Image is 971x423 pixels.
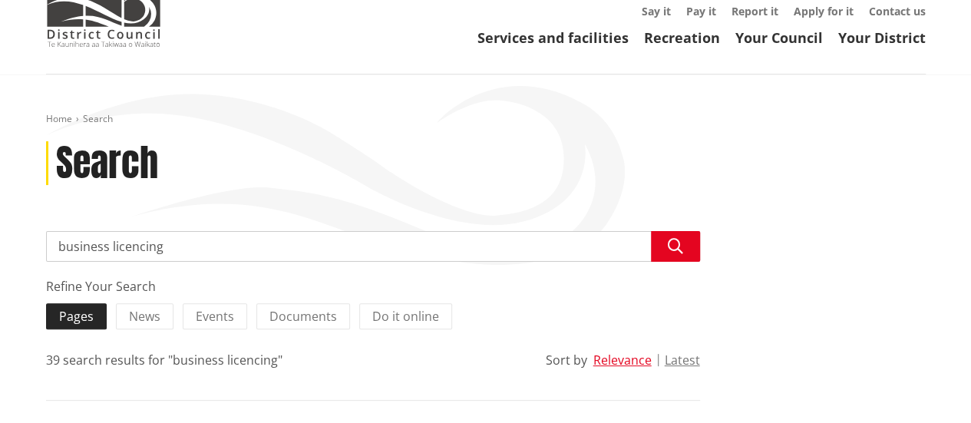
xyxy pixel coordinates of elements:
a: Report it [732,4,778,18]
div: 39 search results for "business licencing" [46,351,282,369]
a: Apply for it [794,4,854,18]
h1: Search [56,141,158,186]
span: Do it online [372,308,439,325]
a: Services and facilities [477,28,629,47]
a: Your Council [735,28,823,47]
input: Search input [46,231,700,262]
a: Say it [642,4,671,18]
div: Sort by [546,351,587,369]
span: Search [83,112,113,125]
a: Contact us [869,4,926,18]
span: Pages [59,308,94,325]
nav: breadcrumb [46,113,926,126]
iframe: Messenger Launcher [900,359,956,414]
span: Events [196,308,234,325]
a: Your District [838,28,926,47]
a: Pay it [686,4,716,18]
span: Documents [269,308,337,325]
div: Refine Your Search [46,277,700,296]
a: Recreation [644,28,720,47]
button: Latest [665,353,700,367]
span: News [129,308,160,325]
button: Relevance [593,353,652,367]
a: Home [46,112,72,125]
